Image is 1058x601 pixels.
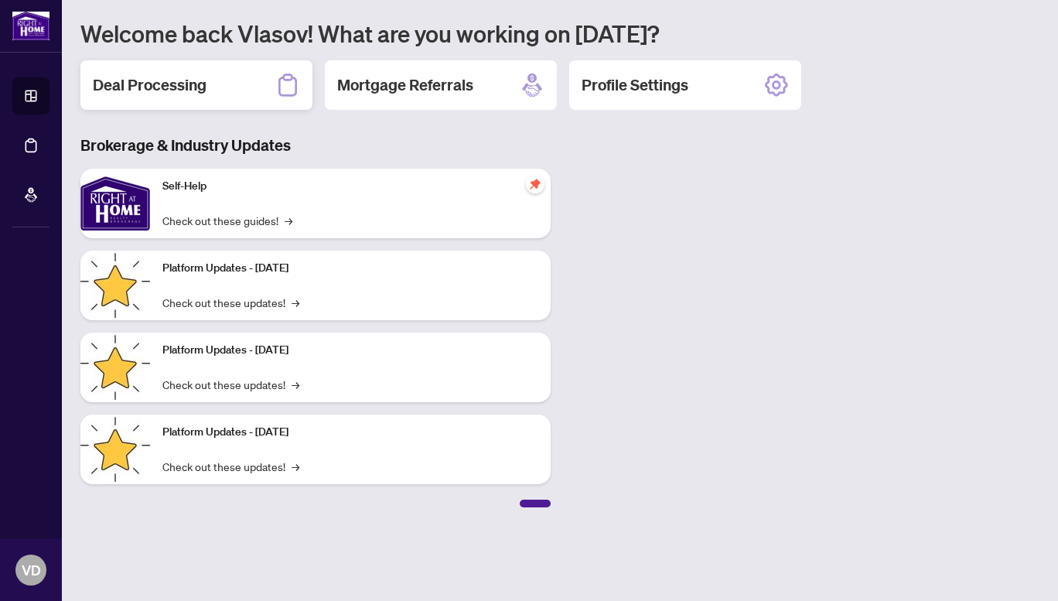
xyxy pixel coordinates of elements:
[162,212,292,229] a: Check out these guides!→
[80,135,551,156] h3: Brokerage & Industry Updates
[292,376,299,393] span: →
[526,175,544,193] span: pushpin
[80,169,150,238] img: Self-Help
[80,333,150,402] img: Platform Updates - July 8, 2025
[80,251,150,320] img: Platform Updates - July 21, 2025
[162,342,538,359] p: Platform Updates - [DATE]
[162,294,299,311] a: Check out these updates!→
[162,260,538,277] p: Platform Updates - [DATE]
[162,376,299,393] a: Check out these updates!→
[80,415,150,484] img: Platform Updates - June 23, 2025
[582,74,688,96] h2: Profile Settings
[22,559,41,581] span: VD
[996,547,1043,593] button: Open asap
[93,74,206,96] h2: Deal Processing
[285,212,292,229] span: →
[162,424,538,441] p: Platform Updates - [DATE]
[337,74,473,96] h2: Mortgage Referrals
[12,12,49,40] img: logo
[80,19,1039,48] h1: Welcome back Vlasov! What are you working on [DATE]?
[292,458,299,475] span: →
[292,294,299,311] span: →
[162,458,299,475] a: Check out these updates!→
[162,178,538,195] p: Self-Help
